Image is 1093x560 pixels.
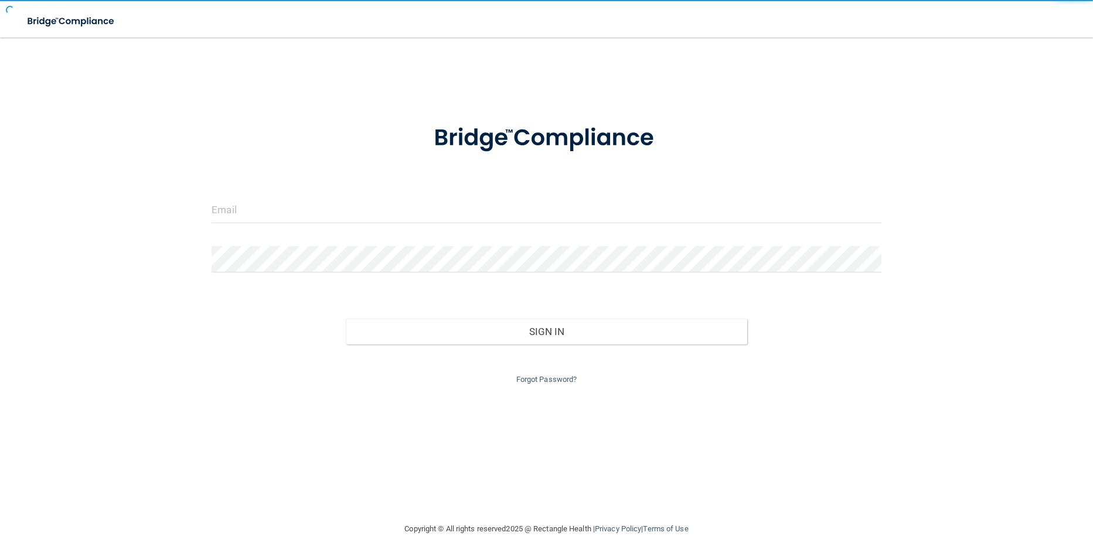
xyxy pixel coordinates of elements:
a: Privacy Policy [595,524,641,533]
a: Forgot Password? [516,375,577,384]
img: bridge_compliance_login_screen.278c3ca4.svg [410,108,683,169]
img: bridge_compliance_login_screen.278c3ca4.svg [18,9,125,33]
a: Terms of Use [643,524,688,533]
div: Copyright © All rights reserved 2025 @ Rectangle Health | | [333,510,761,548]
button: Sign In [346,319,747,344]
input: Email [212,197,881,223]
